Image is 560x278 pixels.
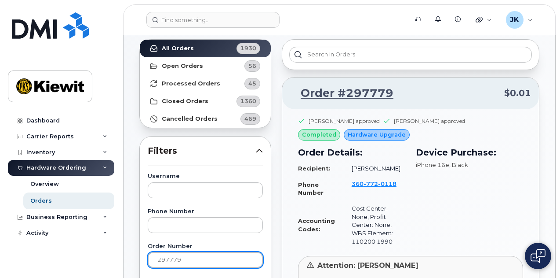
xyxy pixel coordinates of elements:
span: 772 [364,180,378,187]
div: [PERSON_NAME] approved [309,117,380,125]
label: Phone Number [148,209,263,215]
span: JK [510,15,519,25]
span: 469 [244,115,256,123]
a: Order #297779 [290,85,393,101]
label: Username [148,174,263,179]
span: completed [302,130,336,139]
input: Find something... [146,12,280,28]
span: Attention: [PERSON_NAME] [317,261,418,270]
div: [PERSON_NAME] approved [394,117,465,125]
span: iPhone 16e [416,161,449,168]
img: Open chat [531,249,545,263]
h3: Order Details: [298,146,405,159]
a: Processed Orders45 [140,75,271,93]
strong: Cancelled Orders [162,115,218,122]
span: $0.01 [504,87,531,100]
td: Cost Center: None, Profit Center: None, WBS Element: 110200.1990 [344,201,405,249]
strong: Accounting Codes: [298,217,335,233]
span: 0118 [378,180,396,187]
span: 1360 [240,97,256,105]
span: , Black [449,161,468,168]
strong: Processed Orders [162,80,220,87]
a: 3607720118 [352,180,396,196]
input: Search in orders [289,47,532,63]
strong: Open Orders [162,63,203,70]
div: Jamie Krussel [500,11,539,29]
span: Hardware Upgrade [348,130,406,139]
td: [PERSON_NAME] [344,161,405,176]
span: 45 [248,79,256,88]
a: Closed Orders1360 [140,93,271,110]
div: Quicklinks [469,11,498,29]
a: Open Orders56 [140,57,271,75]
label: Order Number [148,244,263,249]
h3: Device Purchase: [416,146,523,159]
span: 1930 [240,44,256,52]
span: 360 [352,180,396,187]
a: Cancelled Orders469 [140,110,271,128]
span: Filters [148,145,256,157]
span: 56 [248,62,256,70]
strong: Closed Orders [162,98,208,105]
strong: All Orders [162,45,194,52]
strong: Phone Number [298,181,324,196]
a: All Orders1930 [140,40,271,57]
strong: Recipient: [298,165,331,172]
